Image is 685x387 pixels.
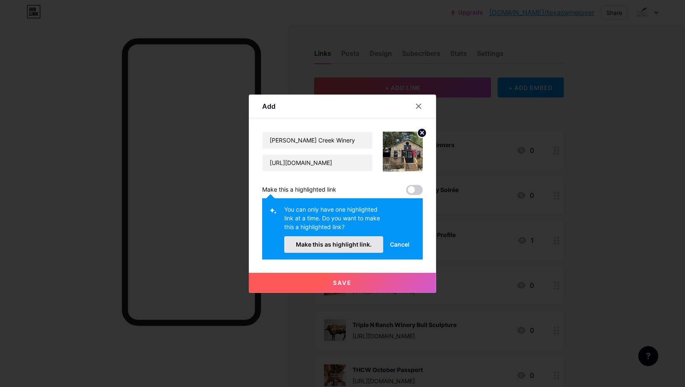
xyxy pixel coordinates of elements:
img: link_thumbnail [383,132,423,172]
div: Add [262,101,275,111]
span: Make this as highlight link. [296,241,372,248]
input: URL [263,155,372,171]
div: Make this a highlighted link [262,185,336,195]
span: Cancel [390,240,410,249]
span: Save [333,279,352,286]
button: Make this as highlight link. [284,236,383,253]
button: Cancel [383,236,416,253]
input: Title [263,132,372,149]
button: Save [249,273,436,293]
div: You can only have one highlighted link at a time. Do you want to make this a highlighted link? [284,205,383,236]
